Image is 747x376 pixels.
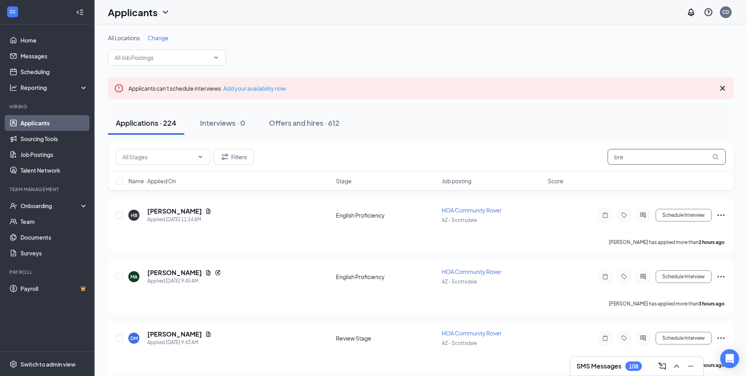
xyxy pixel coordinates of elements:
h5: [PERSON_NAME] [147,207,202,216]
span: Stage [336,177,352,185]
svg: ChevronDown [197,154,204,160]
svg: Minimize [686,361,695,371]
h1: Applicants [108,6,158,19]
svg: UserCheck [9,202,17,210]
div: HB [131,212,137,219]
input: All Stages [122,153,194,161]
span: AZ - Scottsdale [442,279,477,285]
div: Team Management [9,186,86,193]
svg: Filter [220,152,230,162]
div: Applied [DATE] 9:43 AM [147,339,211,346]
span: Score [548,177,563,185]
svg: Note [601,274,610,280]
a: Surveys [20,245,88,261]
svg: Tag [619,335,629,341]
a: Add your availability now [223,85,286,92]
svg: ChevronDown [213,54,219,61]
svg: ActiveChat [638,212,648,218]
span: HOA Community Rover [442,207,502,214]
span: All Locations [108,34,140,41]
button: ComposeMessage [656,360,669,372]
div: Interviews · 0 [200,118,245,128]
span: AZ - Scottsdale [442,217,477,223]
svg: Ellipses [716,272,726,281]
a: PayrollCrown [20,281,88,296]
svg: Ellipses [716,333,726,343]
div: Open Intercom Messenger [720,349,739,368]
div: Applications · 224 [116,118,176,128]
svg: Tag [619,274,629,280]
svg: MagnifyingGlass [712,154,719,160]
svg: Cross [718,84,727,93]
div: MA [130,274,137,280]
button: Filter Filters [213,149,254,165]
b: 2 hours ago [699,239,725,245]
div: Payroll [9,269,86,275]
div: CD [722,9,729,15]
svg: Document [205,331,211,337]
svg: ActiveChat [638,335,648,341]
div: Hiring [9,103,86,110]
svg: QuestionInfo [704,7,713,17]
svg: ActiveChat [638,274,648,280]
a: Talent Network [20,162,88,178]
a: Sourcing Tools [20,131,88,147]
a: Scheduling [20,64,88,80]
span: Name · Applied On [128,177,176,185]
svg: Settings [9,360,17,368]
span: Change [148,34,169,41]
span: Applicants can't schedule interviews. [128,85,286,92]
span: AZ - Scottsdale [442,340,477,346]
svg: Document [205,270,211,276]
a: Job Postings [20,147,88,162]
p: [PERSON_NAME] has applied more than . [609,300,726,307]
h5: [PERSON_NAME] [147,330,202,339]
svg: Collapse [76,8,84,16]
div: DM [130,335,138,342]
p: [PERSON_NAME] has applied more than . [609,239,726,246]
svg: Tag [619,212,629,218]
h3: SMS Messages [576,362,621,370]
svg: Note [601,335,610,341]
div: Offers and hires · 612 [269,118,339,128]
div: Applied [DATE] 11:14 AM [147,216,211,223]
button: Schedule Interview [656,332,712,344]
svg: ComposeMessage [658,361,667,371]
span: HOA Community Rover [442,329,502,337]
div: Switch to admin view [20,360,76,368]
div: English Proficiency [336,273,437,281]
button: Schedule Interview [656,270,712,283]
b: 3 hours ago [699,362,725,368]
span: HOA Community Rover [442,268,502,275]
a: Team [20,214,88,229]
svg: Analysis [9,84,17,91]
svg: Notifications [686,7,696,17]
svg: ChevronDown [161,7,170,17]
div: Review Stage [336,334,437,342]
div: Reporting [20,84,88,91]
svg: WorkstreamLogo [9,8,17,16]
svg: Note [601,212,610,218]
a: Home [20,32,88,48]
div: English Proficiency [336,211,437,219]
div: 108 [629,363,638,370]
button: Minimize [684,360,697,372]
button: Schedule Interview [656,209,712,222]
input: All Job Postings [115,53,210,62]
span: Job posting [442,177,471,185]
svg: Reapply [215,270,221,276]
a: Messages [20,48,88,64]
input: Search in applications [608,149,726,165]
a: Documents [20,229,88,245]
svg: Document [205,208,211,214]
b: 3 hours ago [699,301,725,307]
div: Applied [DATE] 9:45 AM [147,277,221,285]
svg: Error [114,84,124,93]
a: Applicants [20,115,88,131]
button: ChevronUp [670,360,683,372]
h5: [PERSON_NAME] [147,268,202,277]
svg: ChevronUp [672,361,681,371]
svg: Ellipses [716,210,726,220]
div: Onboarding [20,202,81,210]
